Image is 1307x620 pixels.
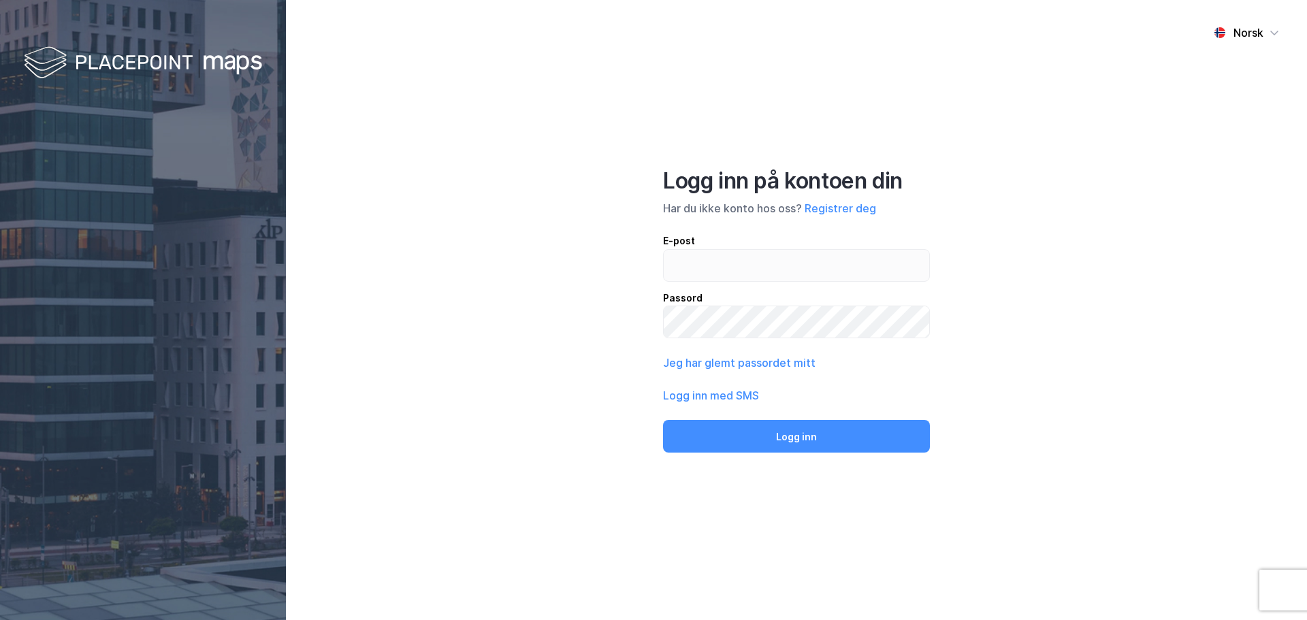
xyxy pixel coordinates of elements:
div: Norsk [1233,25,1263,41]
button: Logg inn med SMS [663,387,759,404]
button: Logg inn [663,420,930,453]
div: E-post [663,233,930,249]
div: Passord [663,290,930,306]
div: Har du ikke konto hos oss? [663,200,930,216]
button: Registrer deg [805,200,876,216]
img: logo-white.f07954bde2210d2a523dddb988cd2aa7.svg [24,44,262,84]
button: Jeg har glemt passordet mitt [663,355,816,371]
div: Logg inn på kontoen din [663,167,930,195]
